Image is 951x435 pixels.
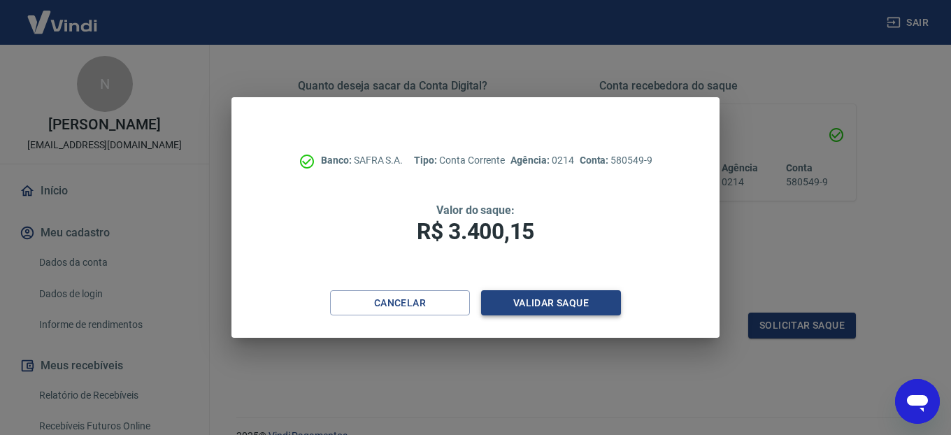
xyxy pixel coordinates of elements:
[436,204,515,217] span: Valor do saque:
[417,218,534,245] span: R$ 3.400,15
[321,155,354,166] span: Banco:
[580,155,611,166] span: Conta:
[321,153,403,168] p: SAFRA S.A.
[414,155,439,166] span: Tipo:
[510,155,552,166] span: Agência:
[580,153,652,168] p: 580549-9
[330,290,470,316] button: Cancelar
[414,153,505,168] p: Conta Corrente
[481,290,621,316] button: Validar saque
[895,379,940,424] iframe: Botão para abrir a janela de mensagens
[510,153,573,168] p: 0214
